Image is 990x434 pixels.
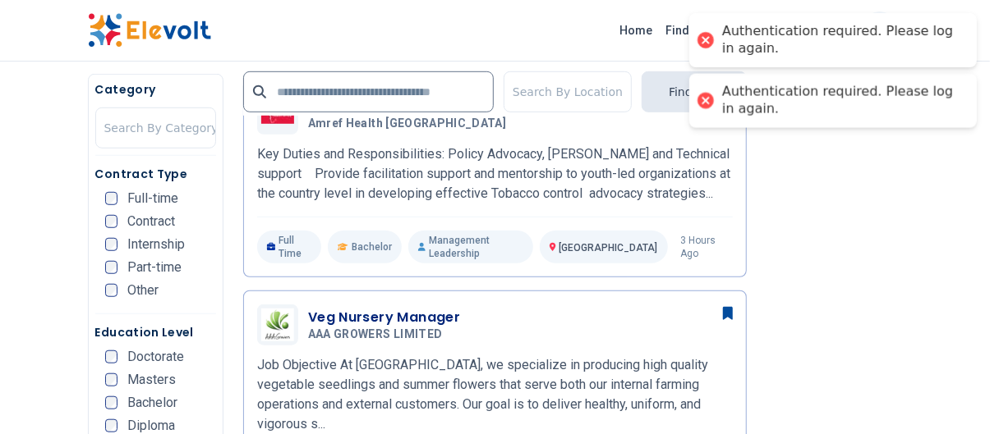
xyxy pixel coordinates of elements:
a: Amref Health AfricaNational Advocacy CoordinatorAmref Health [GEOGRAPHIC_DATA]Key Duties and Resp... [257,94,733,263]
p: Management Leadership [408,231,533,263]
span: Bachelor [352,240,392,254]
img: Elevolt [88,13,211,48]
span: Diploma [127,419,175,432]
input: Internship [105,238,118,251]
button: Find Jobs [642,71,747,112]
span: AAA GROWERS LIMITED [308,327,443,342]
span: Internship [127,238,185,251]
button: Z [863,11,896,44]
span: Contract [127,215,175,228]
div: Authentication required. Please log in again. [722,84,960,118]
span: Doctorate [127,350,184,363]
span: [GEOGRAPHIC_DATA] [559,242,658,254]
p: Full Time [257,231,321,263]
a: Home [614,17,660,43]
iframe: Chat Widget [908,355,990,434]
input: Contract [105,215,118,228]
p: Job Objective At [GEOGRAPHIC_DATA], we specialize in producing high quality vegetable seedlings a... [257,355,733,434]
p: 3 hours ago [681,234,734,260]
input: Doctorate [105,350,118,363]
h5: Contract Type [95,166,216,182]
span: Other [127,284,159,297]
span: Masters [127,373,176,386]
span: Part-time [127,261,182,274]
span: Bachelor [127,396,177,409]
a: Find Jobs [660,17,727,43]
h5: Education Level [95,324,216,340]
input: Masters [105,373,118,386]
input: Part-time [105,261,118,274]
div: Authentication required. Please log in again. [722,23,960,57]
input: Bachelor [105,396,118,409]
p: Key Duties and Responsibilities: Policy Advocacy, [PERSON_NAME] and Technical support Provide fac... [257,144,733,203]
input: Other [105,284,118,297]
span: Amref Health [GEOGRAPHIC_DATA] [308,116,507,131]
img: AAA GROWERS LIMITED [261,308,294,341]
h3: Veg Nursery Manager [308,308,461,327]
h5: Category [95,81,216,98]
input: Diploma [105,419,118,432]
input: Full-time [105,192,118,205]
span: Full-time [127,192,178,205]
